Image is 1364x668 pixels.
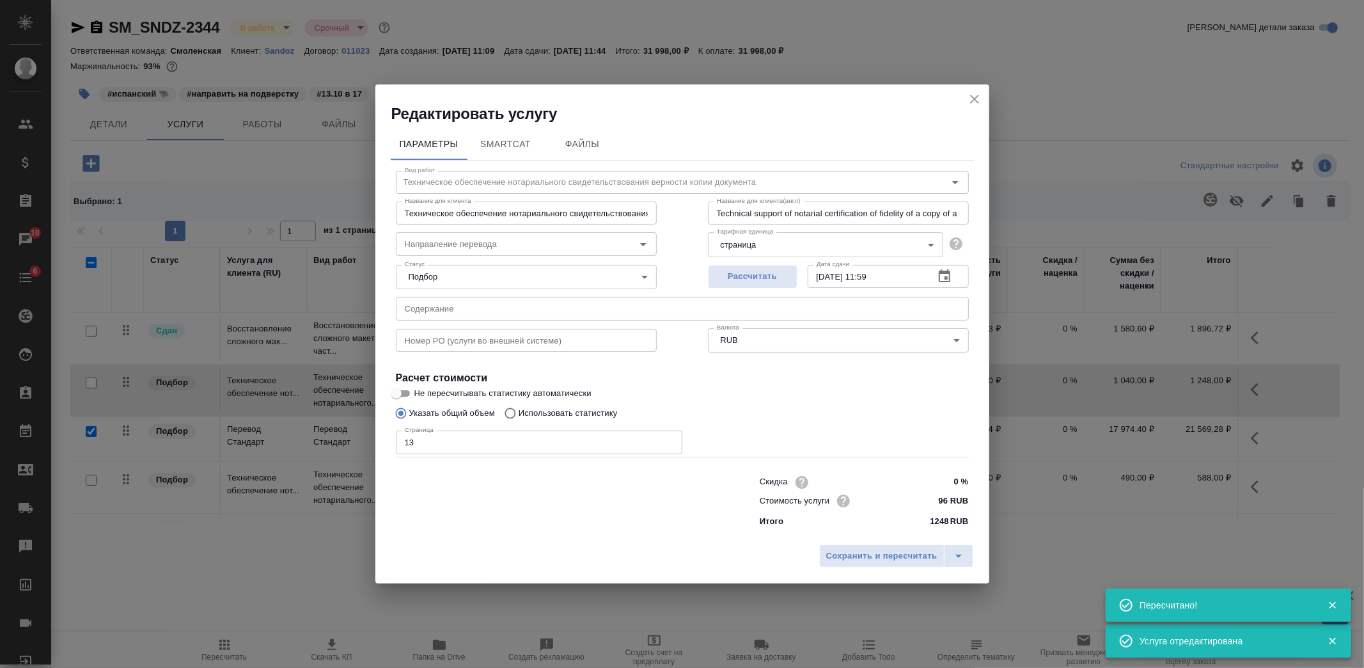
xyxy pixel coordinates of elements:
button: Закрыть [1319,635,1345,647]
span: SmartCat [475,136,537,152]
button: Закрыть [1319,600,1345,611]
input: ✎ Введи что-нибудь [920,473,968,491]
p: Указать общий объем [409,407,495,420]
span: Не пересчитывать статистику автоматически [414,387,592,400]
h2: Редактировать услугу [391,104,989,124]
button: close [965,90,984,109]
span: Параметры [398,136,460,152]
button: Open [634,235,652,253]
button: RUB [717,335,742,346]
p: Итого [760,515,783,528]
span: Файлы [552,136,613,152]
button: Сохранить и пересчитать [819,545,945,568]
div: split button [819,545,973,568]
div: Пересчитано! [1140,599,1308,612]
div: Услуга отредактирована [1140,635,1308,648]
div: Подбор [396,265,657,289]
p: Использовать статистику [519,407,618,420]
p: 1248 [930,515,948,528]
button: Подбор [405,271,442,282]
div: страница [708,232,943,257]
p: Скидка [760,475,788,488]
h4: Расчет стоимости [396,370,969,386]
input: ✎ Введи что-нибудь [920,491,968,510]
button: страница [717,239,760,250]
button: Рассчитать [708,265,797,289]
span: Рассчитать [715,269,790,284]
div: RUB [708,328,969,353]
p: RUB [950,515,969,528]
span: Сохранить и пересчитать [826,549,937,564]
p: Стоимость услуги [760,495,830,507]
